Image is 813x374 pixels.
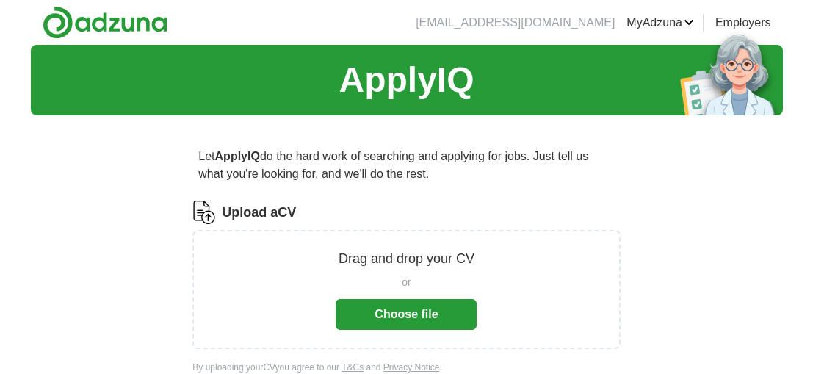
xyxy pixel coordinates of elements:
button: Choose file [336,299,477,330]
a: T&Cs [342,362,364,373]
a: Privacy Notice [383,362,440,373]
img: CV Icon [192,201,216,224]
li: [EMAIL_ADDRESS][DOMAIN_NAME] [416,14,615,32]
a: Employers [715,14,771,32]
a: MyAdzuna [626,14,694,32]
strong: ApplyIQ [215,150,260,162]
img: Adzuna logo [43,6,167,39]
span: or [402,275,411,290]
div: By uploading your CV you agree to our and . [192,361,620,374]
p: Let do the hard work of searching and applying for jobs. Just tell us what you're looking for, an... [192,142,620,189]
p: Drag and drop your CV [339,249,474,269]
label: Upload a CV [222,203,296,223]
h1: ApplyIQ [339,54,474,107]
